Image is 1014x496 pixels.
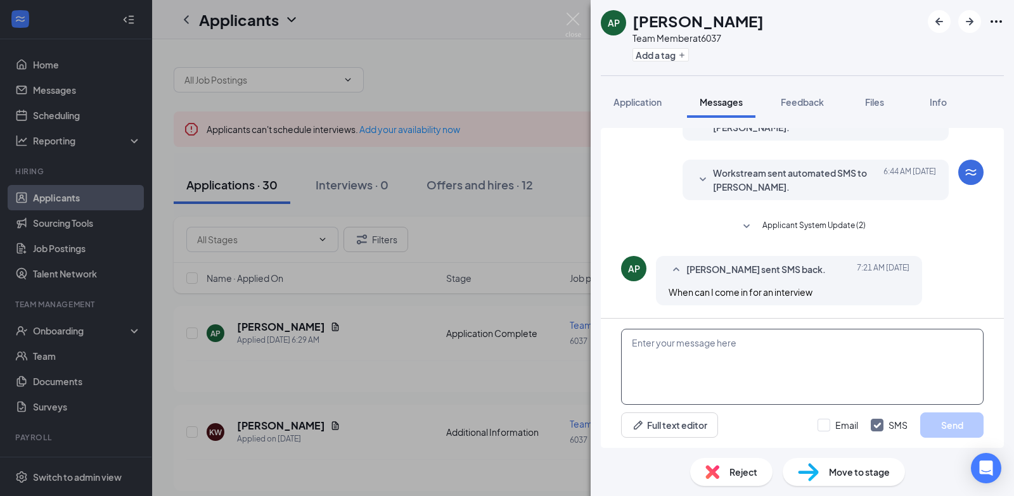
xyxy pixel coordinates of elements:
svg: WorkstreamLogo [963,165,979,180]
div: Open Intercom Messenger [971,453,1001,483]
svg: SmallChevronUp [669,262,684,277]
button: SmallChevronDownApplicant System Update (2) [739,219,866,234]
button: PlusAdd a tag [632,48,689,61]
svg: SmallChevronDown [739,219,754,234]
svg: SmallChevronDown [695,172,710,188]
svg: ArrowLeftNew [932,14,947,29]
svg: ArrowRight [962,14,977,29]
span: Info [930,96,947,108]
span: [DATE] 6:44 AM [883,166,936,194]
h1: [PERSON_NAME] [632,10,764,32]
span: Messages [700,96,743,108]
span: [DATE] 7:21 AM [857,262,909,277]
span: Reject [729,465,757,479]
span: Move to stage [829,465,890,479]
span: Feedback [781,96,824,108]
button: Send [920,412,984,438]
span: When can I come in for an interview [669,286,812,298]
span: Application [613,96,662,108]
span: Applicant System Update (2) [762,219,866,234]
button: ArrowLeftNew [928,10,951,33]
span: [PERSON_NAME] sent SMS back. [686,262,826,277]
svg: Plus [678,51,686,59]
button: ArrowRight [958,10,981,33]
div: AP [608,16,620,29]
button: Full text editorPen [621,412,718,438]
svg: Pen [632,419,645,431]
span: Files [865,96,884,108]
div: AP [628,262,640,275]
div: Team Member at 6037 [632,32,764,44]
span: Workstream sent automated SMS to [PERSON_NAME]. [713,166,879,194]
svg: Ellipses [989,14,1004,29]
